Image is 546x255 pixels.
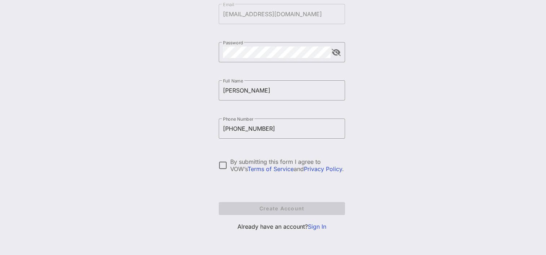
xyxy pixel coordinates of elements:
[308,223,326,230] a: Sign In
[223,78,243,84] label: Full Name
[223,40,243,45] label: Password
[304,165,342,173] a: Privacy Policy
[223,2,234,7] label: Email
[248,165,294,173] a: Terms of Service
[230,158,345,173] div: By submitting this form I agree to VOW’s and .
[223,116,253,122] label: Phone Number
[219,222,345,231] p: Already have an account?
[332,49,341,56] button: append icon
